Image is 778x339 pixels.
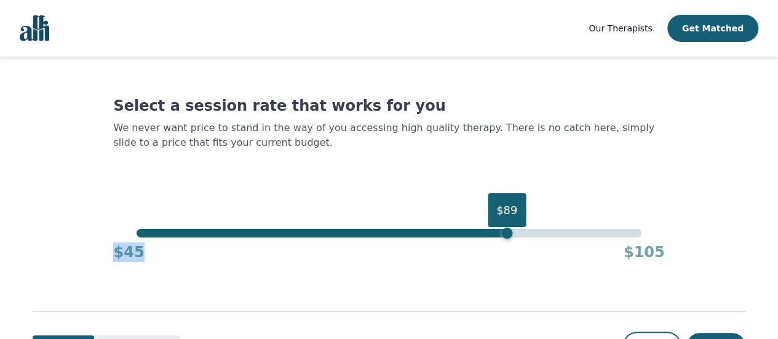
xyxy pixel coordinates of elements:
[113,242,144,262] h4: $45
[488,193,526,227] div: $89
[667,15,758,42] button: Get Matched
[589,21,652,36] a: Our Therapists
[20,15,49,41] img: alli logo
[113,121,664,150] p: We never want price to stand in the way of you accessing high quality therapy. There is no catch ...
[113,96,664,116] h1: Select a session rate that works for you
[589,23,652,33] span: Our Therapists
[624,242,665,262] h4: $105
